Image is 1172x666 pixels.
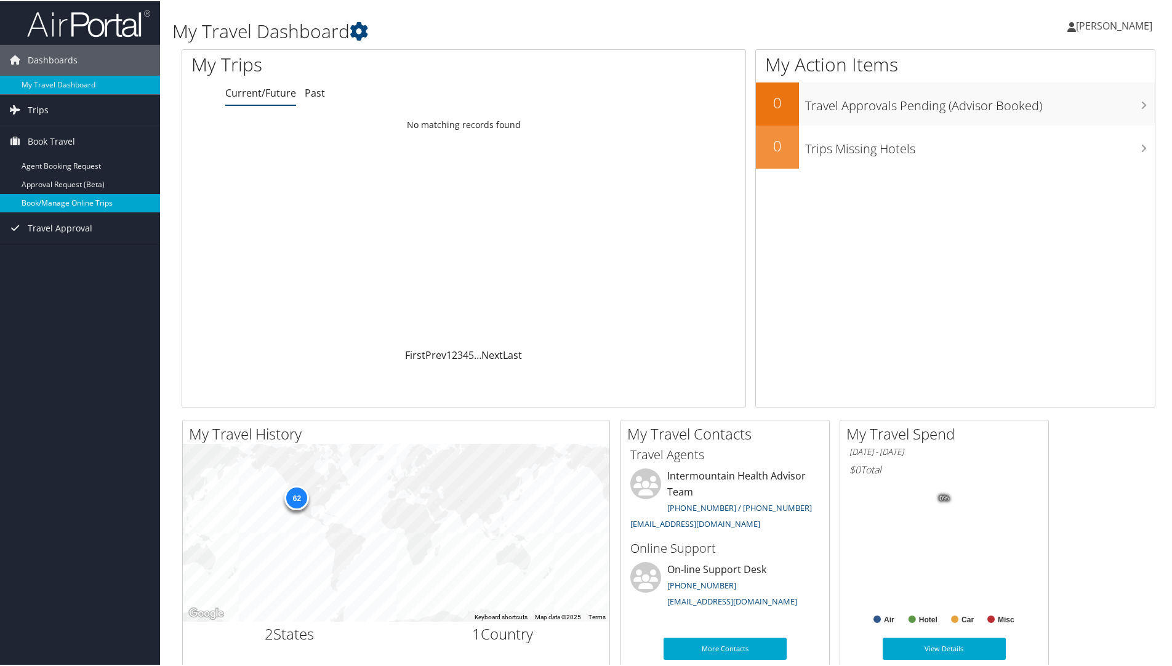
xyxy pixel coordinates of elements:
img: Google [186,604,227,620]
a: First [405,347,425,361]
a: Current/Future [225,85,296,98]
img: airportal-logo.png [27,8,150,37]
a: 0Travel Approvals Pending (Advisor Booked) [756,81,1155,124]
a: [PHONE_NUMBER] [667,579,736,590]
span: Travel Approval [28,212,92,243]
text: Car [961,614,974,623]
h1: My Action Items [756,50,1155,76]
a: View Details [883,636,1006,659]
text: Air [884,614,894,623]
h2: States [192,622,387,643]
h1: My Trips [191,50,502,76]
h2: My Travel Contacts [627,422,829,443]
a: Prev [425,347,446,361]
span: Book Travel [28,125,75,156]
text: Hotel [919,614,937,623]
a: Terms (opens in new tab) [588,612,606,619]
h2: Country [406,622,601,643]
h3: Travel Approvals Pending (Advisor Booked) [805,90,1155,113]
a: Last [503,347,522,361]
h2: My Travel Spend [846,422,1048,443]
span: Map data ©2025 [535,612,581,619]
div: 62 [284,484,309,509]
span: 2 [265,622,273,643]
span: $0 [849,462,861,475]
a: Next [481,347,503,361]
span: … [474,347,481,361]
a: 5 [468,347,474,361]
a: 2 [452,347,457,361]
a: 3 [457,347,463,361]
li: Intermountain Health Advisor Team [624,467,826,533]
span: 1 [472,622,481,643]
li: On-line Support Desk [624,561,826,611]
h3: Online Support [630,539,820,556]
a: [PERSON_NAME] [1067,6,1165,43]
h2: 0 [756,91,799,112]
span: Trips [28,94,49,124]
a: 0Trips Missing Hotels [756,124,1155,167]
a: 4 [463,347,468,361]
span: [PERSON_NAME] [1076,18,1152,31]
tspan: 0% [939,494,949,501]
a: [EMAIL_ADDRESS][DOMAIN_NAME] [630,517,760,528]
a: [EMAIL_ADDRESS][DOMAIN_NAME] [667,595,797,606]
a: More Contacts [664,636,787,659]
button: Keyboard shortcuts [475,612,528,620]
h2: 0 [756,134,799,155]
h2: My Travel History [189,422,609,443]
a: [PHONE_NUMBER] / [PHONE_NUMBER] [667,501,812,512]
h6: Total [849,462,1039,475]
a: 1 [446,347,452,361]
h1: My Travel Dashboard [172,17,834,43]
td: No matching records found [182,113,745,135]
h6: [DATE] - [DATE] [849,445,1039,457]
span: Dashboards [28,44,78,74]
h3: Trips Missing Hotels [805,133,1155,156]
a: Past [305,85,325,98]
a: Open this area in Google Maps (opens a new window) [186,604,227,620]
h3: Travel Agents [630,445,820,462]
text: Misc [998,614,1014,623]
